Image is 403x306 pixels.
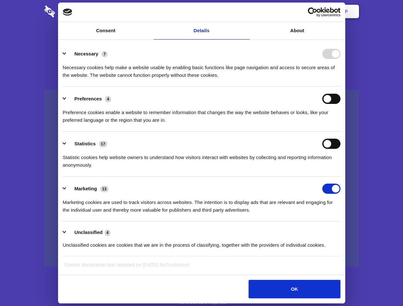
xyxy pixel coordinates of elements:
div: Unclassified cookies are cookies that we are in the process of classifying, together with the pro... [63,237,340,249]
span: 4 [105,96,111,102]
label: Necessary [74,51,98,56]
a: Details [154,22,250,40]
button: Preferences (4) [63,94,115,104]
a: Login [289,2,317,21]
button: Unclassified (4) [63,229,115,237]
button: Marketing (13) [63,184,113,194]
button: Necessary (7) [63,49,112,59]
button: OK [249,280,340,298]
span: 17 [99,141,107,147]
a: About [250,22,345,40]
a: Wistia video thumbnail [44,90,359,267]
a: Consent [58,22,154,40]
div: Statistic cookies help website owners to understand how visitors interact with websites by collec... [63,149,340,169]
span: 4 [105,229,111,236]
span: 13 [100,186,108,192]
iframe: Drift Widget Chat Controller [371,274,395,298]
h1: Eliminate Slack Data Loss. [44,29,359,52]
label: Preferences [74,96,102,101]
h4: Auto-redaction of sensitive data, encrypted data sharing and self-destructing private chats. Shar... [44,58,359,79]
label: Marketing [74,186,97,191]
img: logo-wordmark-white-trans-d4663122ce5f474addd5e946df7df03e33cb6a1c49d2221995e7729f52c070b2.svg [44,5,99,18]
a: Usercentrics Cookiebot - opens in a new window [285,7,340,17]
img: logo [63,9,72,16]
label: Statistics [74,141,96,146]
div: Marketing cookies are used to track visitors across websites. The intention is to display ads tha... [63,194,340,214]
button: Statistics (17) [63,139,111,149]
a: Contact [259,2,288,21]
a: Cookiebot [165,262,190,267]
span: 7 [101,51,108,57]
div: Preference cookies enable a website to remember information that changes the way the website beha... [63,104,340,124]
div: Cookie declaration last updated on [DATE] by [60,261,343,273]
a: Pricing [187,2,215,21]
div: Necessary cookies help make a website usable by enabling basic functions like page navigation and... [63,59,340,79]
